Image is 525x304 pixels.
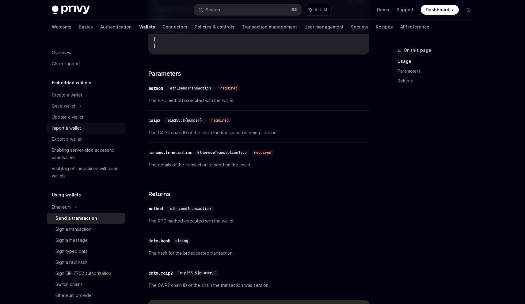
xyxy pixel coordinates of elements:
[376,20,393,34] a: Recipes
[47,290,125,301] a: Ethereum provider
[148,85,163,91] div: method
[52,165,122,180] div: Enabling offline actions with user wallets
[47,246,125,257] a: Sign typed data
[377,7,389,13] a: Demo
[52,203,71,211] div: Ethereum
[47,123,125,134] a: Import a wallet
[55,226,91,233] div: Sign a transaction
[154,36,156,42] span: }
[398,76,478,86] a: Returns
[55,237,88,244] div: Sign a message
[148,249,369,257] span: The hash for the broadcasted transaction.
[175,238,188,243] span: string
[242,20,297,34] a: Transaction management
[398,66,478,76] a: Parameters
[400,20,429,34] a: API reference
[197,150,247,155] span: EthereumTransactionType
[194,4,301,15] button: Search...⌘K
[148,117,161,123] div: caip2
[426,7,449,13] span: Dashboard
[148,97,369,104] span: The RPC method executed with the wallet.
[421,5,459,15] a: Dashboard
[178,271,216,275] span: `eip155:${number}`
[464,5,474,15] button: Toggle dark mode
[47,134,125,145] a: Export a wallet
[252,150,274,156] div: required
[206,6,223,13] div: Search...
[100,20,132,34] a: Authentication
[55,259,87,266] div: Sign a raw hash
[47,47,125,58] a: Overview
[47,163,125,181] a: Enabling offline actions with user wallets
[148,206,163,212] div: method
[397,7,413,13] a: Support
[52,146,122,161] div: Enabling server-side access to user wallets
[398,56,478,66] a: Usage
[148,69,181,78] span: Parameters
[52,91,82,99] div: Create a wallet
[148,161,369,169] span: The details of the transaction to send on the chain.
[162,20,187,34] a: Connectors
[291,7,298,12] span: ⌘ K
[47,224,125,235] a: Sign a transaction
[47,268,125,279] a: Sign EIP-7702 authorization
[148,190,170,198] span: Returns
[168,206,213,211] span: 'eth_sendTransaction'
[47,58,125,69] a: Chain support
[47,213,125,224] a: Send a transaction
[47,112,125,123] a: Update a wallet
[52,6,90,14] img: dark logo
[55,248,88,255] div: Sign typed data
[55,270,111,277] div: Sign EIP-7702 authorization
[52,49,71,56] div: Overview
[304,20,344,34] a: User management
[148,270,173,276] div: data.caip2
[315,7,327,13] span: Ask AI
[52,124,81,132] div: Import a wallet
[47,257,125,268] a: Sign a raw hash
[47,235,125,246] a: Sign a message
[351,20,368,34] a: Security
[55,281,83,288] div: Switch chains
[148,217,369,225] span: The RPC method executed with the wallet.
[52,135,82,143] div: Export a wallet
[52,60,80,67] div: Chain support
[52,79,91,86] h5: Embedded wallets
[52,102,75,110] div: Get a wallet
[148,150,192,156] div: params.transaction
[47,145,125,163] a: Enabling server-side access to user wallets
[52,191,81,199] h5: Using wallets
[154,44,156,49] span: }
[404,47,431,54] span: On this page
[139,20,155,34] a: Wallets
[148,238,170,244] div: data.hash
[55,292,93,299] div: Ethereum provider
[148,129,369,136] span: The CAIP2 chain ID of the chain the transaction is being sent on.
[304,4,331,15] button: Ask AI
[218,85,240,91] div: required
[165,118,204,123] span: `eip155:${number}`
[209,117,231,123] div: required
[52,113,83,121] div: Update a wallet
[79,20,93,34] a: Basics
[148,282,369,289] span: The CAIP2 chain ID of the chain the transaction was sent on.
[168,86,213,91] span: 'eth_sendTransaction'
[55,215,97,222] div: Send a transaction
[52,20,71,34] a: Welcome
[195,20,234,34] a: Policies & controls
[47,279,125,290] a: Switch chains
